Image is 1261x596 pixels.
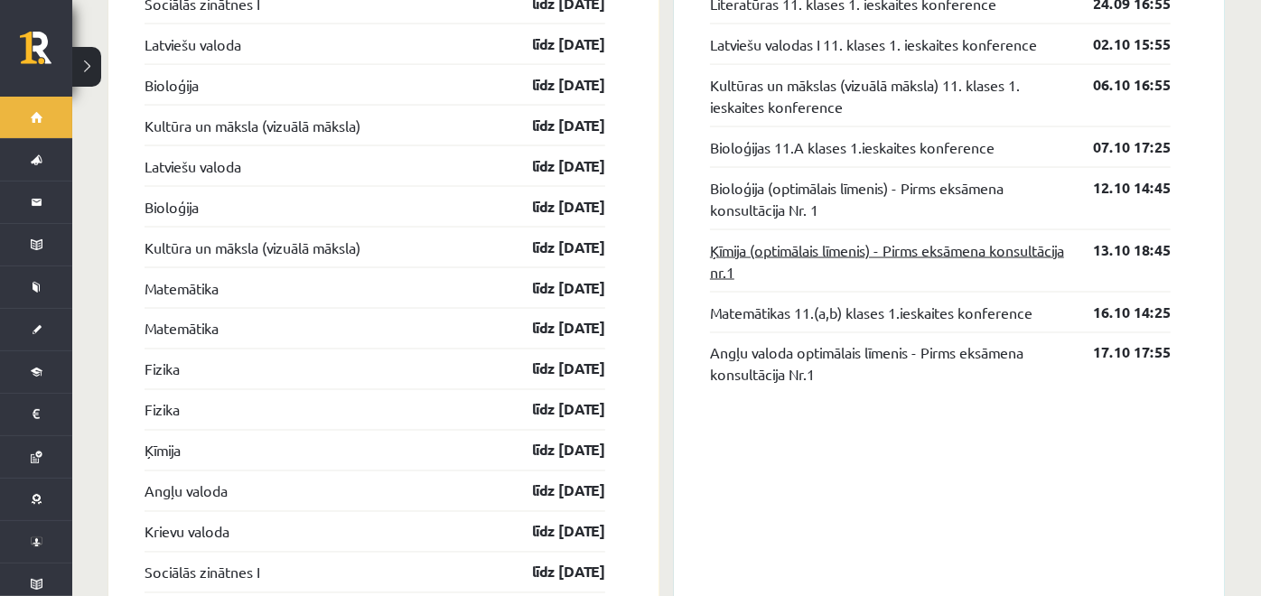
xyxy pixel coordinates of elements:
[500,196,605,218] a: līdz [DATE]
[1066,177,1171,199] a: 12.10 14:45
[500,399,605,421] a: līdz [DATE]
[500,440,605,461] a: līdz [DATE]
[710,74,1066,117] a: Kultūras un mākslas (vizuālā māksla) 11. klases 1. ieskaites konference
[145,562,259,583] a: Sociālās zinātnes I
[710,136,995,158] a: Bioloģijas 11.A klases 1.ieskaites konference
[145,74,199,96] a: Bioloģija
[710,239,1066,283] a: Ķīmija (optimālais līmenis) - Pirms eksāmena konsultācija nr.1
[500,74,605,96] a: līdz [DATE]
[145,440,181,461] a: Ķīmija
[145,237,360,258] a: Kultūra un māksla (vizuālā māksla)
[145,399,180,421] a: Fizika
[1066,302,1171,323] a: 16.10 14:25
[500,277,605,299] a: līdz [DATE]
[145,33,241,55] a: Latviešu valoda
[1066,33,1171,55] a: 02.10 15:55
[710,342,1066,386] a: Angļu valoda optimālais līmenis - Pirms eksāmena konsultācija Nr.1
[1066,342,1171,364] a: 17.10 17:55
[145,277,219,299] a: Matemātika
[500,562,605,583] a: līdz [DATE]
[145,521,229,543] a: Krievu valoda
[500,480,605,502] a: līdz [DATE]
[710,33,1037,55] a: Latviešu valodas I 11. klases 1. ieskaites konference
[710,177,1066,220] a: Bioloģija (optimālais līmenis) - Pirms eksāmena konsultācija Nr. 1
[500,115,605,136] a: līdz [DATE]
[500,33,605,55] a: līdz [DATE]
[1066,136,1171,158] a: 07.10 17:25
[500,237,605,258] a: līdz [DATE]
[1066,239,1171,261] a: 13.10 18:45
[145,359,180,380] a: Fizika
[1066,74,1171,96] a: 06.10 16:55
[500,155,605,177] a: līdz [DATE]
[145,480,228,502] a: Angļu valoda
[500,359,605,380] a: līdz [DATE]
[500,521,605,543] a: līdz [DATE]
[710,302,1032,323] a: Matemātikas 11.(a,b) klases 1.ieskaites konference
[500,318,605,340] a: līdz [DATE]
[145,155,241,177] a: Latviešu valoda
[20,32,72,77] a: Rīgas 1. Tālmācības vidusskola
[145,115,360,136] a: Kultūra un māksla (vizuālā māksla)
[145,196,199,218] a: Bioloģija
[145,318,219,340] a: Matemātika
